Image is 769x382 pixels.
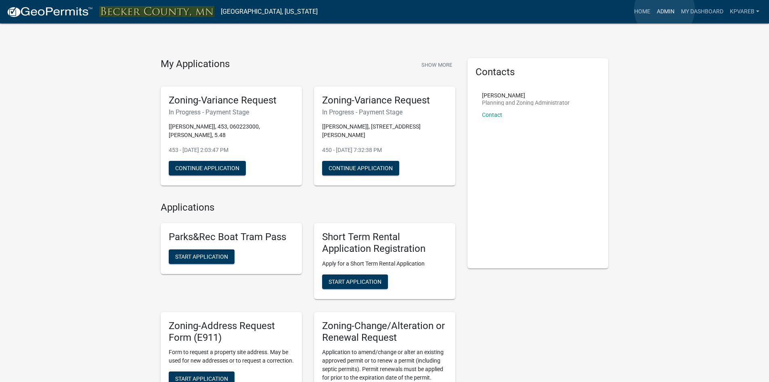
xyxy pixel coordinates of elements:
span: Start Application [175,376,228,382]
p: Apply for a Short Term Rental Application [322,260,447,268]
a: Contact [482,112,502,118]
p: [[PERSON_NAME]], [STREET_ADDRESS][PERSON_NAME] [322,122,447,139]
h5: Short Term Rental Application Registration [322,231,447,255]
h5: Parks&Rec Boat Tram Pass [169,231,294,243]
button: Start Application [322,274,388,289]
p: Planning and Zoning Administrator [482,100,570,106]
p: 453 - [DATE] 2:03:47 PM [169,146,294,154]
h5: Contacts [476,66,601,78]
span: Start Application [329,278,381,285]
button: Continue Application [322,161,399,175]
h6: In Progress - Payment Stage [169,108,294,116]
span: Start Application [175,253,228,260]
a: Home [631,4,654,19]
h5: Zoning-Address Request Form (E911) [169,320,294,344]
h5: Zoning-Variance Request [322,95,447,106]
a: kpvareb [727,4,763,19]
h4: Applications [161,202,455,213]
p: Form to request a property site address. May be used for new addresses or to request a correction. [169,348,294,365]
h5: Zoning-Change/Alteration or Renewal Request [322,320,447,344]
p: 450 - [DATE] 7:32:38 PM [322,146,447,154]
h4: My Applications [161,58,230,70]
p: [[PERSON_NAME]], 453, 060223000, [PERSON_NAME], 5.48 [169,122,294,139]
a: [GEOGRAPHIC_DATA], [US_STATE] [221,5,318,19]
button: Continue Application [169,161,246,175]
button: Start Application [169,249,235,264]
img: Becker County, Minnesota [99,6,214,17]
a: My Dashboard [678,4,727,19]
button: Show More [418,58,455,72]
h5: Zoning-Variance Request [169,95,294,106]
a: Admin [654,4,678,19]
h6: In Progress - Payment Stage [322,108,447,116]
p: [PERSON_NAME] [482,93,570,98]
